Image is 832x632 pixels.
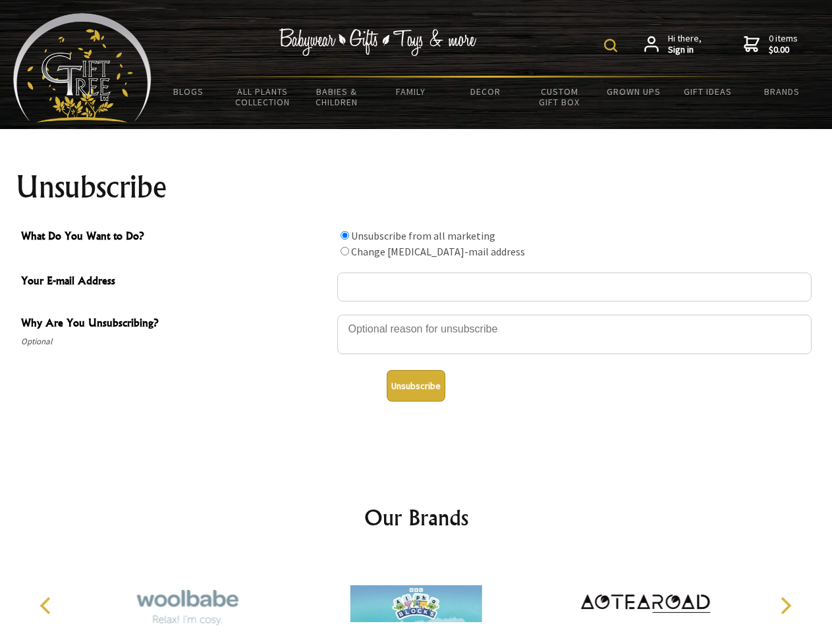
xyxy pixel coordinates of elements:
[341,231,349,240] input: What Do You Want to Do?
[351,245,525,258] label: Change [MEDICAL_DATA]-mail address
[522,78,597,116] a: Custom Gift Box
[596,78,671,105] a: Grown Ups
[448,78,522,105] a: Decor
[21,334,331,350] span: Optional
[644,33,702,56] a: Hi there,Sign in
[341,247,349,255] input: What Do You Want to Do?
[771,591,800,620] button: Next
[152,78,226,105] a: BLOGS
[604,39,617,52] img: product search
[374,78,449,105] a: Family
[226,78,300,116] a: All Plants Collection
[337,273,812,302] input: Your E-mail Address
[744,33,798,56] a: 0 items$0.00
[21,273,331,292] span: Your E-mail Address
[26,502,806,533] h2: Our Brands
[279,28,477,56] img: Babywear - Gifts - Toys & more
[745,78,819,105] a: Brands
[300,78,374,116] a: Babies & Children
[16,171,817,203] h1: Unsubscribe
[769,44,798,56] strong: $0.00
[337,315,812,354] textarea: Why Are You Unsubscribing?
[387,370,445,402] button: Unsubscribe
[351,229,495,242] label: Unsubscribe from all marketing
[671,78,745,105] a: Gift Ideas
[21,315,331,334] span: Why Are You Unsubscribing?
[769,32,798,56] span: 0 items
[668,44,702,56] strong: Sign in
[13,13,152,122] img: Babyware - Gifts - Toys and more...
[668,33,702,56] span: Hi there,
[33,591,62,620] button: Previous
[21,228,331,247] span: What Do You Want to Do?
